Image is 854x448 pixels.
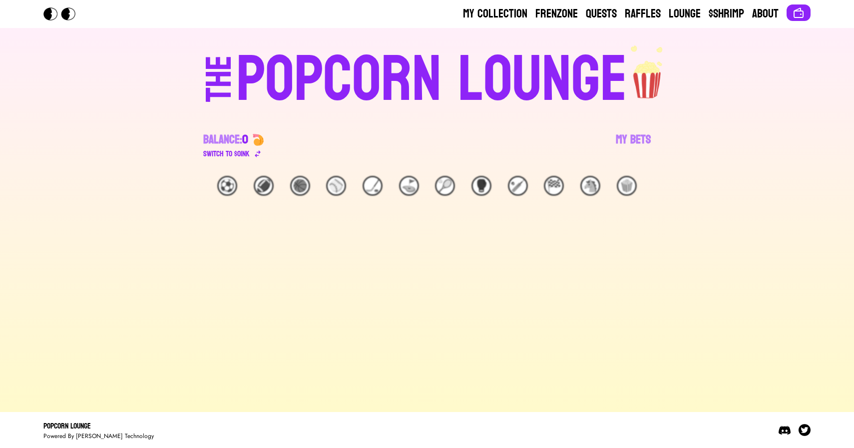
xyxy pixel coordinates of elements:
[779,424,791,436] img: Discord
[625,6,661,22] a: Raffles
[793,7,805,19] img: Connect wallet
[463,6,527,22] a: My Collection
[617,176,637,196] div: 🍿
[326,176,346,196] div: ⚾️
[236,48,627,112] div: POPCORN LOUNGE
[471,176,491,196] div: 🥊
[252,134,264,146] img: 🍤
[435,176,455,196] div: 🎾
[399,176,419,196] div: ⛳️
[43,7,83,20] img: Popcorn
[544,176,564,196] div: 🏁
[586,6,617,22] a: Quests
[119,44,735,112] a: THEPOPCORN LOUNGEpopcorn
[709,6,744,22] a: $Shrimp
[201,55,237,122] div: THE
[290,176,310,196] div: 🏀
[627,44,668,100] img: popcorn
[752,6,779,22] a: About
[203,148,250,160] div: Switch to $ OINK
[43,432,154,440] div: Powered By [PERSON_NAME] Technology
[669,6,701,22] a: Lounge
[616,132,651,160] a: My Bets
[254,176,274,196] div: 🏈
[508,176,528,196] div: 🏏
[580,176,600,196] div: 🐴
[43,420,154,432] div: Popcorn Lounge
[217,176,237,196] div: ⚽️
[203,132,248,148] div: Balance:
[363,176,383,196] div: 🏒
[535,6,578,22] a: Frenzone
[242,129,248,150] span: 0
[799,424,811,436] img: Twitter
